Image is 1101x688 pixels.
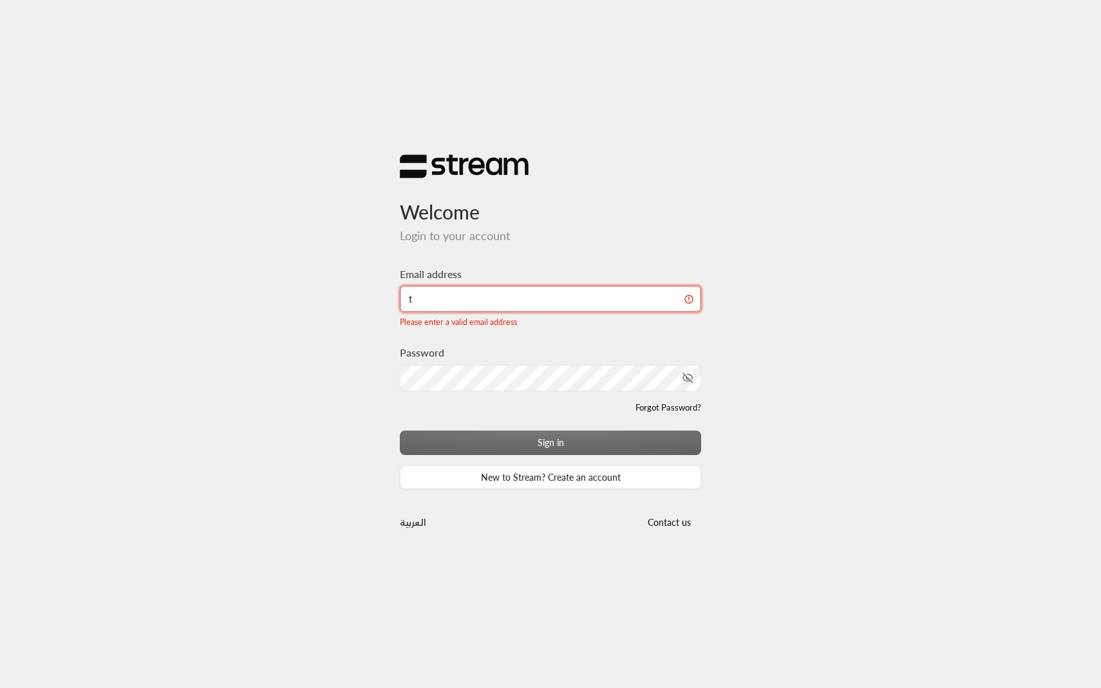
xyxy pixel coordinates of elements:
input: Type your email here [400,286,701,312]
button: toggle password visibility [677,367,699,389]
div: Please enter a valid email address [400,317,701,329]
h3: Welcome [400,179,701,223]
img: Stream Logo [400,154,529,179]
button: Contact us [637,510,701,534]
label: Email address [400,266,462,282]
a: Contact us [637,517,701,528]
label: Password [400,345,444,360]
a: New to Stream? Create an account [400,465,701,489]
a: العربية [400,510,426,534]
h5: Login to your account [400,229,701,243]
a: Forgot Password? [635,402,701,414]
